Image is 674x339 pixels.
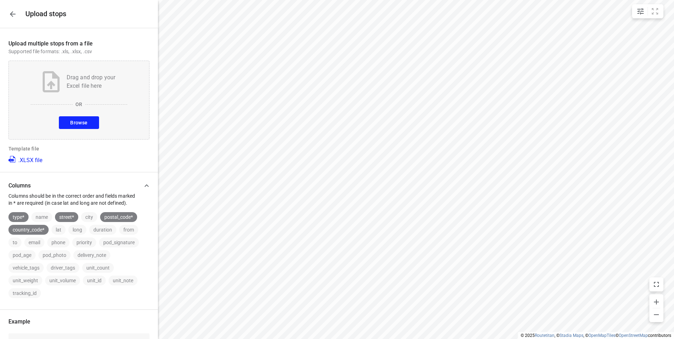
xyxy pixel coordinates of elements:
span: postal_code* [100,214,137,220]
p: Supported file formats: .xls, .xlsx, .csv [8,48,149,55]
p: Columns should be in the correct order and fields marked in * are required (in case lat and long ... [8,192,140,207]
p: Columns [8,182,140,189]
span: unit_count [82,265,114,271]
li: © 2025 , © , © © contributors [521,333,671,338]
div: ColumnsColumns should be in the correct order and fields marked in * are required (in case lat an... [8,207,149,298]
span: street* [55,214,78,220]
a: .XLSX file [8,155,42,164]
div: small contained button group [632,4,663,18]
span: unit_note [109,278,137,283]
div: ColumnsColumns should be in the correct order and fields marked in * are required (in case lat an... [8,179,149,207]
img: XLSX [8,155,17,164]
span: unit_weight [8,278,42,283]
span: vehicle_tags [8,265,44,271]
span: long [68,227,86,233]
span: unit_volume [45,278,80,283]
span: type* [8,214,29,220]
p: Template file [8,145,149,152]
a: OpenMapTiles [588,333,615,338]
span: phone [47,240,69,245]
span: to [8,240,22,245]
span: pod_age [8,252,36,258]
span: duration [89,227,116,233]
h5: Upload stops [25,10,66,18]
a: Stadia Maps [559,333,583,338]
p: OR [75,101,82,108]
button: Map settings [633,4,648,18]
span: pod_signature [99,240,139,245]
span: priority [72,240,96,245]
span: country_code* [8,227,49,233]
img: Upload file [43,71,60,92]
button: Browse [59,116,99,129]
p: Example [8,318,149,325]
span: city [81,214,97,220]
span: pod_photo [38,252,71,258]
span: unit_id [83,278,106,283]
span: tracking_id [8,290,41,296]
span: Browse [70,118,87,127]
span: email [24,240,44,245]
span: driver_tags [47,265,79,271]
span: name [31,214,52,220]
p: Drag and drop your Excel file here [67,73,116,90]
a: OpenStreetMap [619,333,648,338]
span: lat [51,227,66,233]
span: from [119,227,138,233]
a: Routetitan [535,333,554,338]
span: delivery_note [73,252,110,258]
p: Upload multiple stops from a file [8,39,149,48]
